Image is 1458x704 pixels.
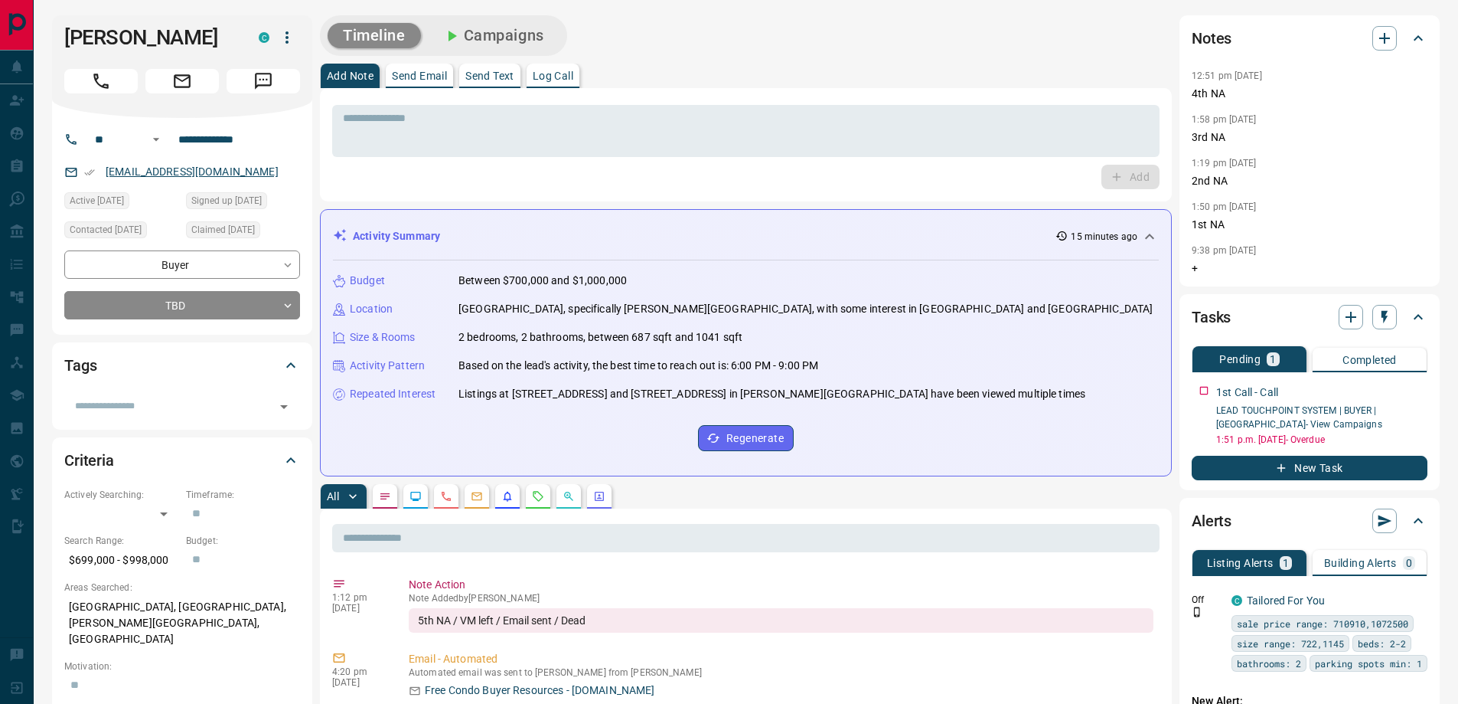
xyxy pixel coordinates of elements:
[1192,305,1231,329] h2: Tasks
[64,192,178,214] div: Thu Aug 14 2025
[191,222,255,237] span: Claimed [DATE]
[273,396,295,417] button: Open
[64,25,236,50] h1: [PERSON_NAME]
[106,165,279,178] a: [EMAIL_ADDRESS][DOMAIN_NAME]
[70,193,124,208] span: Active [DATE]
[458,386,1085,402] p: Listings at [STREET_ADDRESS] and [STREET_ADDRESS] in [PERSON_NAME][GEOGRAPHIC_DATA] have been vie...
[64,442,300,479] div: Criteria
[533,70,573,81] p: Log Call
[145,69,219,93] span: Email
[64,548,178,573] p: $699,000 - $998,000
[1192,593,1222,607] p: Off
[1231,595,1242,606] div: condos.ca
[1192,114,1257,125] p: 1:58 pm [DATE]
[471,490,483,503] svg: Emails
[409,490,422,503] svg: Lead Browsing Activity
[532,490,544,503] svg: Requests
[458,358,818,374] p: Based on the lead's activity, the best time to reach out is: 6:00 PM - 9:00 PM
[84,167,95,178] svg: Email Verified
[353,228,440,244] p: Activity Summary
[1192,26,1231,51] h2: Notes
[64,250,300,279] div: Buyer
[409,667,1153,678] p: Automated email was sent to [PERSON_NAME] from [PERSON_NAME]
[1406,558,1412,568] p: 0
[458,273,627,289] p: Between $700,000 and $1,000,000
[409,577,1153,593] p: Note Action
[64,594,300,652] p: [GEOGRAPHIC_DATA], [GEOGRAPHIC_DATA], [PERSON_NAME][GEOGRAPHIC_DATA], [GEOGRAPHIC_DATA]
[64,291,300,319] div: TBD
[64,221,178,243] div: Thu Aug 07 2025
[64,69,138,93] span: Call
[186,488,300,502] p: Timeframe:
[1192,503,1427,539] div: Alerts
[332,677,386,688] p: [DATE]
[501,490,514,503] svg: Listing Alerts
[64,581,300,594] p: Areas Searched:
[1324,558,1397,568] p: Building Alerts
[350,386,435,402] p: Repeated Interest
[1192,217,1427,233] p: 1st NA
[186,192,300,214] div: Thu Aug 07 2025
[1192,86,1427,102] p: 4th NA
[1216,405,1382,430] a: LEAD TOUCHPOINT SYSTEM | BUYER | [GEOGRAPHIC_DATA]- View Campaigns
[64,347,300,384] div: Tags
[458,301,1153,317] p: [GEOGRAPHIC_DATA], specifically [PERSON_NAME][GEOGRAPHIC_DATA], with some interest in [GEOGRAPHIC...
[1192,245,1257,256] p: 9:38 pm [DATE]
[1192,20,1427,57] div: Notes
[1283,558,1289,568] p: 1
[1237,656,1301,671] span: bathrooms: 2
[1342,355,1397,365] p: Completed
[327,491,339,502] p: All
[1192,158,1257,169] p: 1:19 pm [DATE]
[333,222,1159,250] div: Activity Summary15 minutes ago
[1216,385,1278,401] p: 1st Call - Call
[332,666,386,677] p: 4:20 pm
[350,273,385,289] p: Budget
[409,651,1153,667] p: Email - Automated
[64,488,178,502] p: Actively Searching:
[593,490,605,503] svg: Agent Actions
[227,69,300,93] span: Message
[1358,636,1406,651] span: beds: 2-2
[409,593,1153,604] p: Note Added by [PERSON_NAME]
[186,221,300,243] div: Thu Aug 07 2025
[1192,456,1427,480] button: New Task
[392,70,447,81] p: Send Email
[328,23,421,48] button: Timeline
[425,683,655,699] p: Free Condo Buyer Resources - [DOMAIN_NAME]
[1216,433,1427,447] p: 1:51 p.m. [DATE] - Overdue
[698,425,794,451] button: Regenerate
[1237,636,1344,651] span: size range: 722,1145
[440,490,452,503] svg: Calls
[409,608,1153,633] div: 5th NA / VM left / Email sent / Dead
[332,592,386,603] p: 1:12 pm
[1237,616,1408,631] span: sale price range: 710910,1072500
[1192,173,1427,189] p: 2nd NA
[427,23,559,48] button: Campaigns
[186,534,300,548] p: Budget:
[64,534,178,548] p: Search Range:
[1192,607,1202,617] svg: Push Notification Only
[1192,509,1231,533] h2: Alerts
[147,130,165,149] button: Open
[191,193,262,208] span: Signed up [DATE]
[64,448,114,473] h2: Criteria
[563,490,575,503] svg: Opportunities
[1192,70,1262,81] p: 12:51 pm [DATE]
[1207,558,1274,568] p: Listing Alerts
[458,329,742,345] p: 2 bedrooms, 2 bathrooms, between 687 sqft and 1041 sqft
[350,329,416,345] p: Size & Rooms
[1071,230,1137,244] p: 15 minutes ago
[350,358,425,374] p: Activity Pattern
[1192,129,1427,146] p: 3rd NA
[1192,260,1427,277] p: +
[259,32,269,43] div: condos.ca
[379,490,391,503] svg: Notes
[1247,594,1325,607] a: Tailored For You
[332,603,386,614] p: [DATE]
[1315,656,1422,671] span: parking spots min: 1
[1192,299,1427,336] div: Tasks
[70,222,142,237] span: Contacted [DATE]
[1270,354,1276,365] p: 1
[350,301,393,317] p: Location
